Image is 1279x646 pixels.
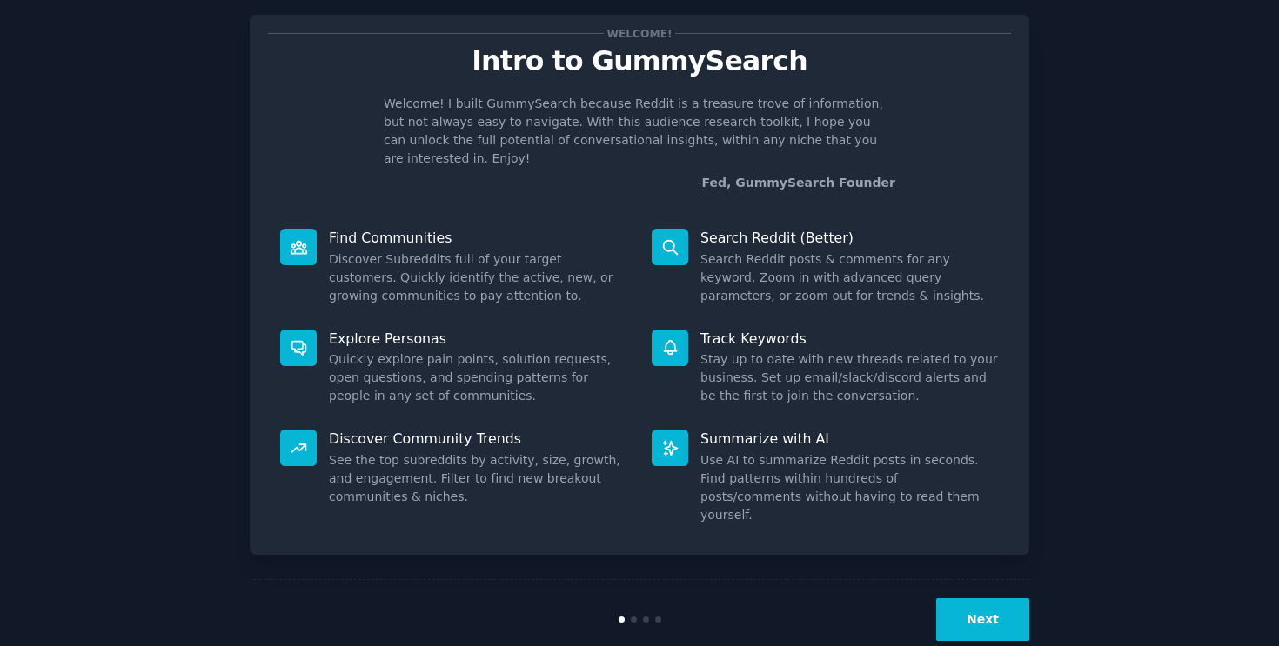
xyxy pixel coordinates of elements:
dd: Search Reddit posts & comments for any keyword. Zoom in with advanced query parameters, or zoom o... [700,250,999,305]
p: Welcome! I built GummySearch because Reddit is a treasure trove of information, but not always ea... [384,95,895,168]
p: Find Communities [329,229,627,247]
p: Explore Personas [329,330,627,348]
p: Search Reddit (Better) [700,229,999,247]
p: Summarize with AI [700,430,999,448]
dd: Discover Subreddits full of your target customers. Quickly identify the active, new, or growing c... [329,250,627,305]
span: Welcome! [604,24,675,43]
p: Intro to GummySearch [268,46,1011,77]
p: Discover Community Trends [329,430,627,448]
div: - [697,174,895,192]
p: Track Keywords [700,330,999,348]
button: Next [936,598,1029,641]
dd: Stay up to date with new threads related to your business. Set up email/slack/discord alerts and ... [700,350,999,405]
dd: Quickly explore pain points, solution requests, open questions, and spending patterns for people ... [329,350,627,405]
dd: Use AI to summarize Reddit posts in seconds. Find patterns within hundreds of posts/comments with... [700,451,999,524]
dd: See the top subreddits by activity, size, growth, and engagement. Filter to find new breakout com... [329,451,627,506]
a: Fed, GummySearch Founder [701,176,895,190]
